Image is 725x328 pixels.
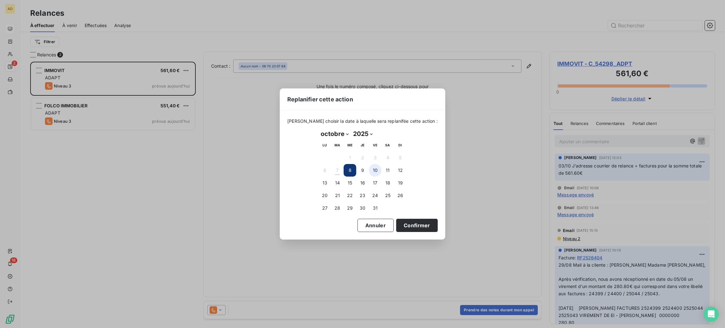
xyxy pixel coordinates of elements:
button: 25 [381,189,394,202]
button: 6 [318,164,331,177]
button: 21 [331,189,344,202]
button: 29 [344,202,356,214]
button: 9 [356,164,369,177]
th: vendredi [369,139,381,151]
button: 12 [394,164,407,177]
button: Confirmer [396,219,438,232]
button: 19 [394,177,407,189]
button: 2 [356,151,369,164]
span: Replanifier cette action [287,95,353,104]
th: lundi [318,139,331,151]
button: 4 [381,151,394,164]
button: 24 [369,189,381,202]
button: 7 [331,164,344,177]
th: dimanche [394,139,407,151]
button: 13 [318,177,331,189]
div: Open Intercom Messenger [704,307,719,322]
button: 31 [369,202,381,214]
th: jeudi [356,139,369,151]
button: 27 [318,202,331,214]
button: 17 [369,177,381,189]
button: 11 [381,164,394,177]
th: mardi [331,139,344,151]
button: 1 [344,151,356,164]
th: mercredi [344,139,356,151]
button: 18 [381,177,394,189]
button: 5 [394,151,407,164]
button: 28 [331,202,344,214]
button: 20 [318,189,331,202]
button: 16 [356,177,369,189]
button: 3 [369,151,381,164]
button: 10 [369,164,381,177]
button: 14 [331,177,344,189]
th: samedi [381,139,394,151]
button: Annuler [357,219,394,232]
button: 15 [344,177,356,189]
button: 26 [394,189,407,202]
span: [PERSON_NAME] choisir la date à laquelle sera replanifée cette action : [287,118,438,124]
button: 23 [356,189,369,202]
button: 8 [344,164,356,177]
button: 22 [344,189,356,202]
button: 30 [356,202,369,214]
